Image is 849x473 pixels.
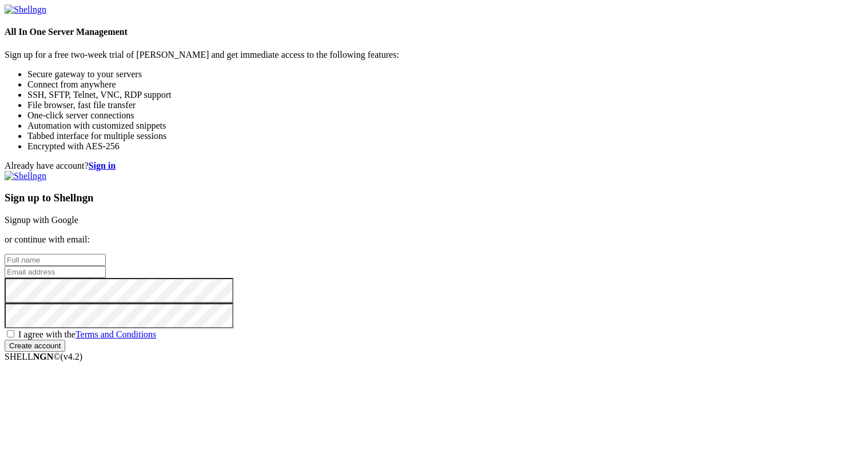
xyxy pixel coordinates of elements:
[27,110,844,121] li: One-click server connections
[5,215,78,225] a: Signup with Google
[5,266,106,278] input: Email address
[5,192,844,204] h3: Sign up to Shellngn
[27,80,844,90] li: Connect from anywhere
[27,90,844,100] li: SSH, SFTP, Telnet, VNC, RDP support
[5,27,844,37] h4: All In One Server Management
[27,121,844,131] li: Automation with customized snippets
[5,340,65,352] input: Create account
[89,161,116,170] a: Sign in
[27,69,844,80] li: Secure gateway to your servers
[5,161,844,171] div: Already have account?
[5,171,46,181] img: Shellngn
[5,352,82,361] span: SHELL ©
[5,254,106,266] input: Full name
[5,5,46,15] img: Shellngn
[5,50,844,60] p: Sign up for a free two-week trial of [PERSON_NAME] and get immediate access to the following feat...
[27,131,844,141] li: Tabbed interface for multiple sessions
[61,352,83,361] span: 4.2.0
[7,330,14,337] input: I agree with theTerms and Conditions
[76,329,156,339] a: Terms and Conditions
[33,352,54,361] b: NGN
[18,329,156,339] span: I agree with the
[27,100,844,110] li: File browser, fast file transfer
[5,234,844,245] p: or continue with email:
[27,141,844,152] li: Encrypted with AES-256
